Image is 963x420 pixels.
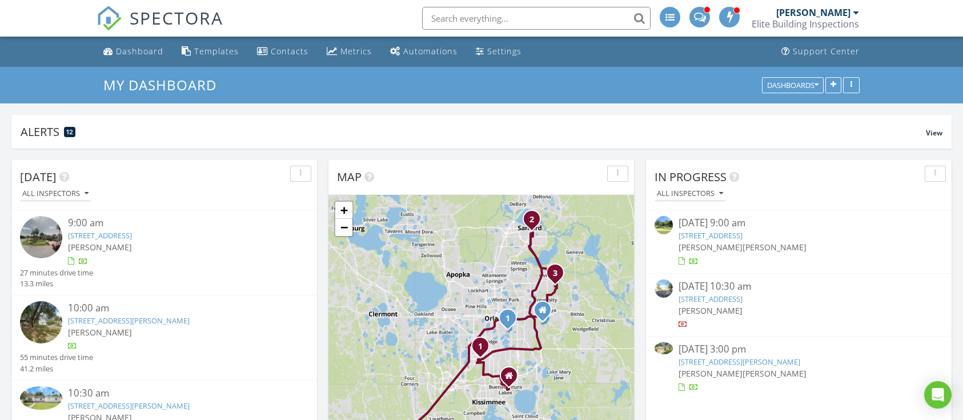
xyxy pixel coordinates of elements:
[762,77,824,93] button: Dashboards
[553,270,557,278] i: 3
[20,169,57,185] span: [DATE]
[655,342,673,354] img: 9357148%2Fcover_photos%2FYqrycmJWw07aLzGGoCEq%2Fsmall.jpeg
[505,315,510,323] i: 1
[20,216,308,289] a: 9:00 am [STREET_ADDRESS] [PERSON_NAME] 27 minutes drive time 13.3 miles
[20,186,91,202] button: All Inspectors
[777,41,864,62] a: Support Center
[97,6,122,31] img: The Best Home Inspection Software - Spectora
[508,318,515,325] div: 3320 Joanne Dr, Orlando, FL 32806
[20,363,93,374] div: 41.2 miles
[679,279,919,294] div: [DATE] 10:30 am
[130,6,223,30] span: SPECTORA
[194,46,239,57] div: Templates
[68,230,132,241] a: [STREET_ADDRESS]
[20,278,93,289] div: 13.3 miles
[337,169,362,185] span: Map
[471,41,526,62] a: Settings
[116,46,163,57] div: Dashboard
[340,46,372,57] div: Metrics
[679,357,800,367] a: [STREET_ADDRESS][PERSON_NAME]
[422,7,651,30] input: Search everything...
[20,216,62,258] img: streetview
[68,315,190,326] a: [STREET_ADDRESS][PERSON_NAME]
[655,216,673,234] img: streetview
[752,18,859,30] div: Elite Building Inspections
[655,186,725,202] button: All Inspectors
[509,375,516,382] div: 2612 Berkshire Cir, Kissimmee FL 34743
[20,301,308,374] a: 10:00 am [STREET_ADDRESS][PERSON_NAME] [PERSON_NAME] 55 minutes drive time 41.2 miles
[480,346,487,353] div: 10103 Blazed Tree Ct, Orlando, FL 32821
[66,128,73,136] span: 12
[555,273,562,279] div: 1018 Moccasin Run Rd, Oviedo, FL 32765
[655,279,673,298] img: streetview
[68,216,284,230] div: 9:00 am
[926,128,942,138] span: View
[99,41,168,62] a: Dashboard
[20,267,93,278] div: 27 minutes drive time
[177,41,243,62] a: Templates
[655,279,943,330] a: [DATE] 10:30 am [STREET_ADDRESS] [PERSON_NAME]
[543,310,549,317] div: Orlando FL 32825
[22,190,89,198] div: All Inspectors
[679,242,743,253] span: [PERSON_NAME]
[767,81,818,89] div: Dashboards
[743,242,806,253] span: [PERSON_NAME]
[68,386,284,401] div: 10:30 am
[793,46,860,57] div: Support Center
[679,230,743,241] a: [STREET_ADDRESS]
[97,15,223,39] a: SPECTORA
[655,169,727,185] span: In Progress
[20,386,62,410] img: 9363455%2Fcover_photos%2FtQ9FyzJCY8nBXAmSuzkX%2Fsmall.jpeg
[679,216,919,230] div: [DATE] 9:00 am
[271,46,308,57] div: Contacts
[679,342,919,357] div: [DATE] 3:00 pm
[743,368,806,379] span: [PERSON_NAME]
[679,368,743,379] span: [PERSON_NAME]
[655,216,943,267] a: [DATE] 9:00 am [STREET_ADDRESS] [PERSON_NAME][PERSON_NAME]
[68,327,132,338] span: [PERSON_NAME]
[68,301,284,315] div: 10:00 am
[386,41,462,62] a: Automations (Advanced)
[487,46,521,57] div: Settings
[529,216,534,224] i: 2
[103,75,226,94] a: My Dashboard
[679,294,743,304] a: [STREET_ADDRESS]
[335,219,352,236] a: Zoom out
[68,401,190,411] a: [STREET_ADDRESS][PERSON_NAME]
[924,381,952,409] div: Open Intercom Messenger
[657,190,723,198] div: All Inspectors
[252,41,313,62] a: Contacts
[68,242,132,253] span: [PERSON_NAME]
[335,202,352,219] a: Zoom in
[21,124,926,139] div: Alerts
[20,352,93,363] div: 55 minutes drive time
[776,7,850,18] div: [PERSON_NAME]
[403,46,458,57] div: Automations
[679,305,743,316] span: [PERSON_NAME]
[322,41,376,62] a: Metrics
[532,219,539,226] div: 804 Rosalia Dr, Sanford, FL 32771
[478,343,483,351] i: 1
[655,342,943,393] a: [DATE] 3:00 pm [STREET_ADDRESS][PERSON_NAME] [PERSON_NAME][PERSON_NAME]
[20,301,62,343] img: streetview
